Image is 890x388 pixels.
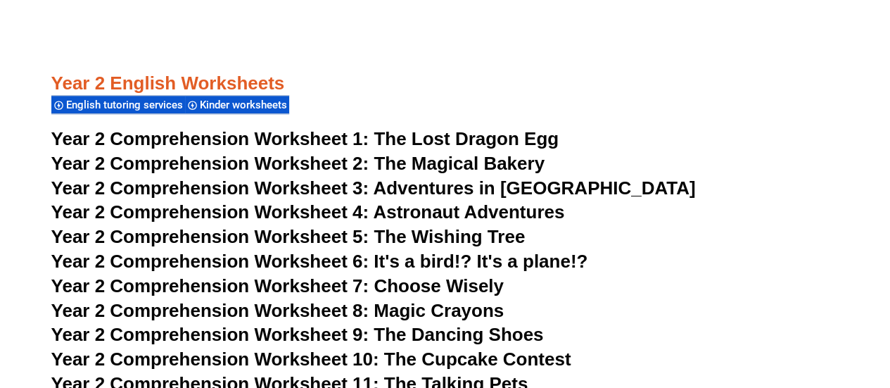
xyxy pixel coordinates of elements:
[51,226,369,247] span: Year 2 Comprehension Worksheet 5:
[374,275,504,296] span: Choose Wisely
[51,226,526,247] a: Year 2 Comprehension Worksheet 5: The Wishing Tree
[373,177,695,199] span: Adventures in [GEOGRAPHIC_DATA]
[51,177,696,199] a: Year 2 Comprehension Worksheet 3: Adventures in [GEOGRAPHIC_DATA]
[374,128,559,149] span: The Lost Dragon Egg
[51,251,588,272] a: Year 2 Comprehension Worksheet 6: It's a bird!? It's a plane!?
[51,128,559,149] a: Year 2 Comprehension Worksheet 1: The Lost Dragon Egg
[374,153,545,174] span: The Magical Bakery
[374,226,525,247] span: The Wishing Tree
[51,201,369,223] span: Year 2 Comprehension Worksheet 4:
[66,99,187,111] span: English tutoring services
[373,201,564,223] span: Astronaut Adventures
[51,128,369,149] span: Year 2 Comprehension Worksheet 1:
[51,201,565,223] a: Year 2 Comprehension Worksheet 4: Astronaut Adventures
[51,300,504,321] a: Year 2 Comprehension Worksheet 8: Magic Crayons
[200,99,291,111] span: Kinder worksheets
[51,177,369,199] span: Year 2 Comprehension Worksheet 3:
[51,153,545,174] a: Year 2 Comprehension Worksheet 2: The Magical Bakery
[51,324,544,345] a: Year 2 Comprehension Worksheet 9: The Dancing Shoes
[185,95,289,114] div: Kinder worksheets
[51,275,504,296] a: Year 2 Comprehension Worksheet 7: Choose Wisely
[51,153,369,174] span: Year 2 Comprehension Worksheet 2:
[51,95,185,114] div: English tutoring services
[51,25,839,96] h3: Year 2 English Worksheets
[51,275,369,296] span: Year 2 Comprehension Worksheet 7:
[656,229,890,388] iframe: Chat Widget
[51,349,571,370] a: Year 2 Comprehension Worksheet 10: The Cupcake Contest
